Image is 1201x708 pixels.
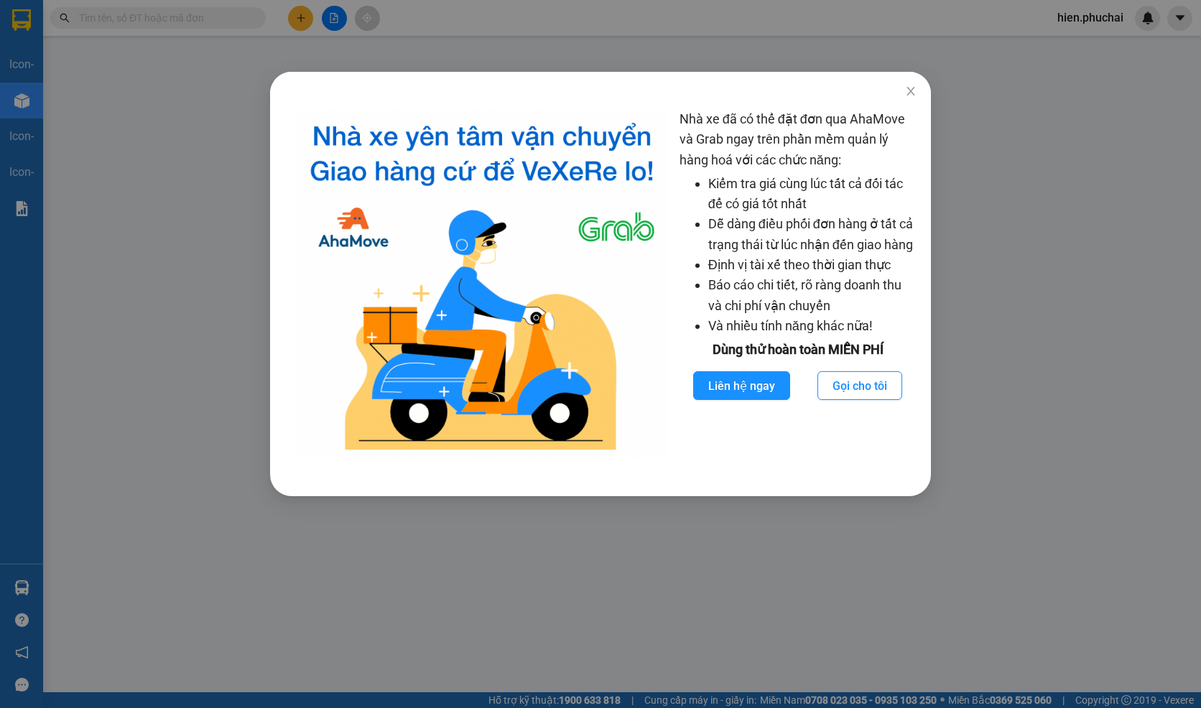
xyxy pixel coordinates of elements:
span: close [905,85,917,97]
div: Nhà xe đã có thể đặt đơn qua AhaMove và Grab ngay trên phần mềm quản lý hàng hoá với các chức năng: [680,109,917,460]
img: logo [296,109,668,460]
button: Gọi cho tôi [818,371,903,400]
span: Liên hệ ngay [708,377,775,395]
button: Close [891,72,931,112]
li: Và nhiều tính năng khác nữa! [708,316,917,336]
li: Kiểm tra giá cùng lúc tất cả đối tác để có giá tốt nhất [708,174,917,215]
div: Dùng thử hoàn toàn MIỄN PHÍ [680,340,917,360]
span: Gọi cho tôi [833,377,888,395]
button: Liên hệ ngay [693,371,790,400]
li: Báo cáo chi tiết, rõ ràng doanh thu và chi phí vận chuyển [708,275,917,316]
li: Dễ dàng điều phối đơn hàng ở tất cả trạng thái từ lúc nhận đến giao hàng [708,214,917,255]
li: Định vị tài xế theo thời gian thực [708,255,917,275]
